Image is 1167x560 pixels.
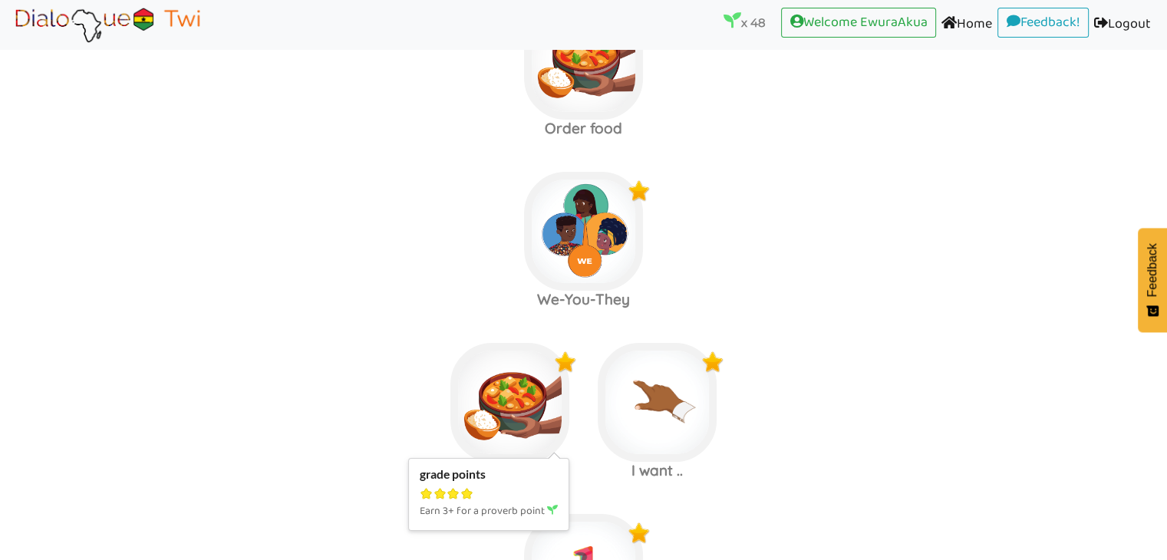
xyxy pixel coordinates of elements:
a: Welcome EwuraAkua [781,8,936,38]
img: meals-and-hands.982016cb.png [450,343,569,462]
img: we-subject-pronoun-2.09677de9.png [524,172,643,291]
h3: We-You-They [510,291,658,308]
button: Feedback - Show survey [1138,228,1167,332]
div: grade points [420,467,558,482]
span: Feedback [1146,243,1159,297]
h3: I want .. [584,462,731,479]
p: Earn 3+ for a proverb point [420,502,558,521]
a: Feedback! [997,8,1089,38]
img: x9Y5jP2O4Z5kwAAAABJRU5ErkJggg== [701,351,724,374]
img: x9Y5jP2O4Z5kwAAAABJRU5ErkJggg== [554,351,577,374]
p: x 48 [724,12,766,33]
img: x9Y5jP2O4Z5kwAAAABJRU5ErkJggg== [628,180,651,203]
a: Logout [1089,8,1156,42]
a: Home [936,8,997,42]
img: x9Y5jP2O4Z5kwAAAABJRU5ErkJggg== [628,522,651,545]
img: this.6feba73c.png [598,343,717,462]
img: Brand [11,5,204,44]
h3: Order food [510,120,658,137]
img: meals-and-hands.982016cb.png [524,1,643,120]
